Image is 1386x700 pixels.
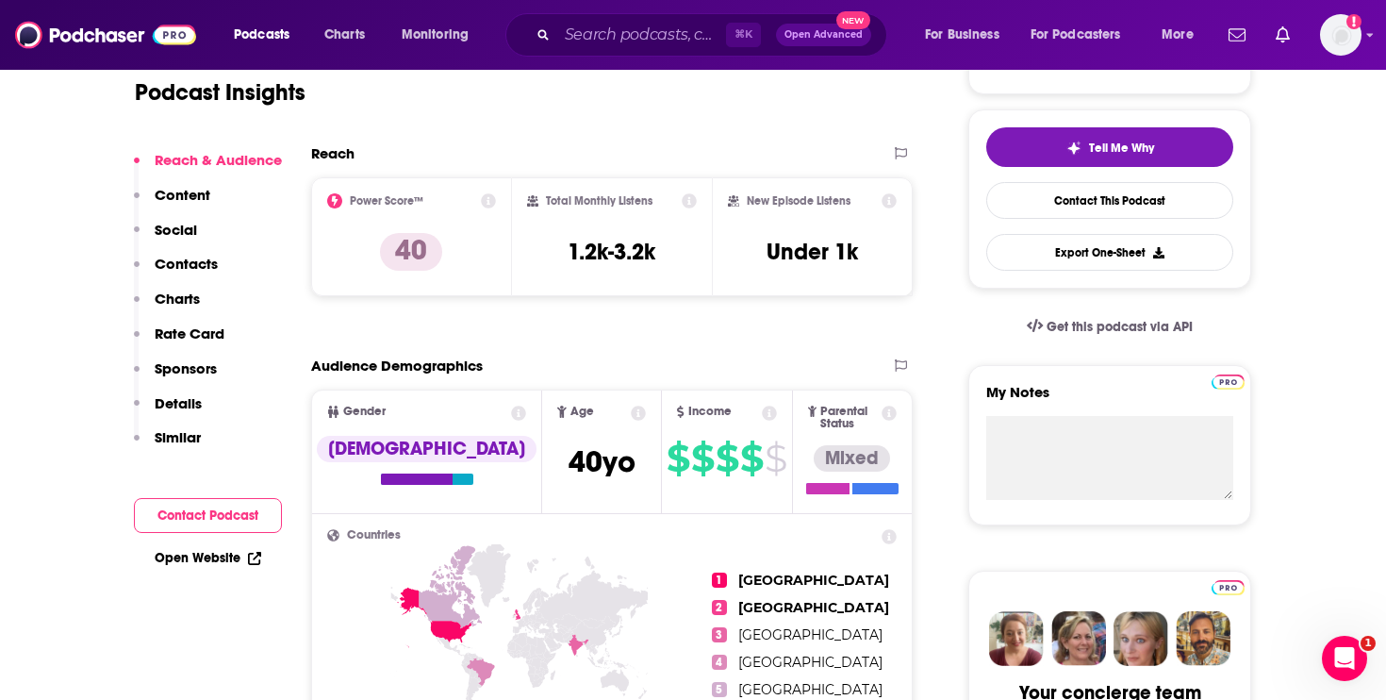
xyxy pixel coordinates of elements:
[311,144,355,162] h2: Reach
[726,23,761,47] span: ⌘ K
[1051,611,1106,666] img: Barbara Profile
[155,221,197,239] p: Social
[1221,19,1253,51] a: Show notifications dropdown
[738,599,889,616] span: [GEOGRAPHIC_DATA]
[134,221,197,256] button: Social
[155,186,210,204] p: Content
[765,443,786,474] span: $
[836,11,870,29] span: New
[155,290,200,308] p: Charts
[569,443,635,480] span: 40 yo
[350,194,423,208] h2: Power Score™
[324,22,365,48] span: Charts
[155,151,282,169] p: Reach & Audience
[738,681,883,698] span: [GEOGRAPHIC_DATA]
[15,17,196,53] img: Podchaser - Follow, Share and Rate Podcasts
[134,325,224,359] button: Rate Card
[1320,14,1361,56] span: Logged in as systemsteam
[311,357,483,375] h2: Audience Demographics
[155,550,261,566] a: Open Website
[1066,141,1081,156] img: tell me why sparkle
[155,394,202,412] p: Details
[557,20,726,50] input: Search podcasts, credits, & more...
[570,406,594,418] span: Age
[134,151,282,186] button: Reach & Audience
[155,325,224,342] p: Rate Card
[134,186,210,221] button: Content
[1212,580,1245,595] img: Podchaser Pro
[767,238,858,266] h3: Under 1k
[738,626,883,643] span: [GEOGRAPHIC_DATA]
[1012,304,1208,350] a: Get this podcast via API
[221,20,314,50] button: open menu
[1148,20,1217,50] button: open menu
[712,655,727,670] span: 4
[568,238,655,266] h3: 1.2k-3.2k
[1212,577,1245,595] a: Pro website
[134,498,282,533] button: Contact Podcast
[986,234,1233,271] button: Export One-Sheet
[986,383,1233,416] label: My Notes
[1346,14,1361,29] svg: Add a profile image
[1047,319,1193,335] span: Get this podcast via API
[989,611,1044,666] img: Sydney Profile
[155,255,218,273] p: Contacts
[925,22,999,48] span: For Business
[343,406,386,418] span: Gender
[986,182,1233,219] a: Contact This Podcast
[380,233,442,271] p: 40
[712,573,727,588] span: 1
[134,394,202,429] button: Details
[135,78,305,107] h1: Podcast Insights
[776,24,871,46] button: Open AdvancedNew
[784,30,863,40] span: Open Advanced
[546,194,652,208] h2: Total Monthly Listens
[691,443,714,474] span: $
[134,255,218,290] button: Contacts
[912,20,1023,50] button: open menu
[134,428,201,463] button: Similar
[740,443,763,474] span: $
[523,13,905,57] div: Search podcasts, credits, & more...
[1322,636,1367,681] iframe: Intercom live chat
[1212,372,1245,390] a: Pro website
[134,290,200,325] button: Charts
[667,443,689,474] span: $
[317,436,536,462] div: [DEMOGRAPHIC_DATA]
[1212,375,1245,390] img: Podchaser Pro
[712,682,727,697] span: 5
[747,194,850,208] h2: New Episode Listens
[347,529,401,542] span: Countries
[716,443,738,474] span: $
[1162,22,1194,48] span: More
[234,22,289,48] span: Podcasts
[986,127,1233,167] button: tell me why sparkleTell Me Why
[688,406,732,418] span: Income
[1268,19,1297,51] a: Show notifications dropdown
[1361,636,1376,651] span: 1
[155,359,217,377] p: Sponsors
[134,359,217,394] button: Sponsors
[712,627,727,642] span: 3
[1089,141,1154,156] span: Tell Me Why
[1320,14,1361,56] img: User Profile
[312,20,376,50] a: Charts
[738,654,883,671] span: [GEOGRAPHIC_DATA]
[712,600,727,615] span: 2
[814,445,890,472] div: Mixed
[820,406,878,430] span: Parental Status
[402,22,469,48] span: Monitoring
[1320,14,1361,56] button: Show profile menu
[1176,611,1230,666] img: Jon Profile
[1031,22,1121,48] span: For Podcasters
[738,572,889,589] span: [GEOGRAPHIC_DATA]
[1114,611,1168,666] img: Jules Profile
[155,428,201,446] p: Similar
[1018,20,1148,50] button: open menu
[388,20,493,50] button: open menu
